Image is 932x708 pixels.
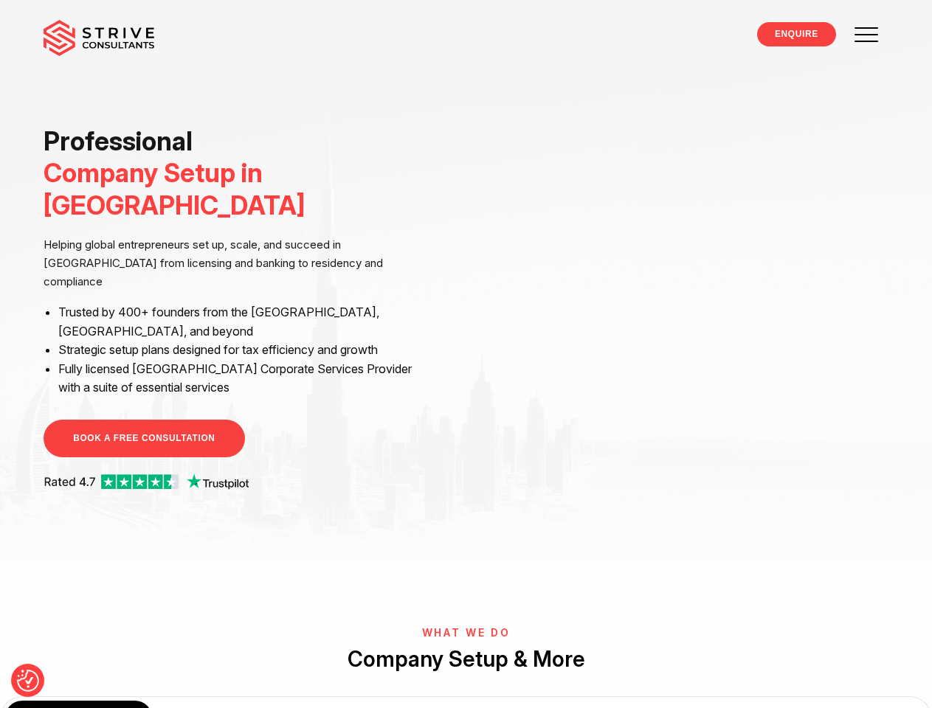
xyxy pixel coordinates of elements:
[44,157,305,220] span: Company Setup in [GEOGRAPHIC_DATA]
[58,303,434,341] li: Trusted by 400+ founders from the [GEOGRAPHIC_DATA], [GEOGRAPHIC_DATA], and beyond
[44,20,154,57] img: main-logo.svg
[44,125,434,221] h1: Professional
[757,22,836,46] a: ENQUIRE
[44,236,434,291] p: Helping global entrepreneurs set up, scale, and succeed in [GEOGRAPHIC_DATA] from licensing and b...
[17,670,39,692] button: Consent Preferences
[58,341,434,360] li: Strategic setup plans designed for tax efficiency and growth
[58,360,434,398] li: Fully licensed [GEOGRAPHIC_DATA] Corporate Services Provider with a suite of essential services
[456,125,872,359] iframe: <br />
[17,670,39,692] img: Revisit consent button
[44,420,244,457] a: BOOK A FREE CONSULTATION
